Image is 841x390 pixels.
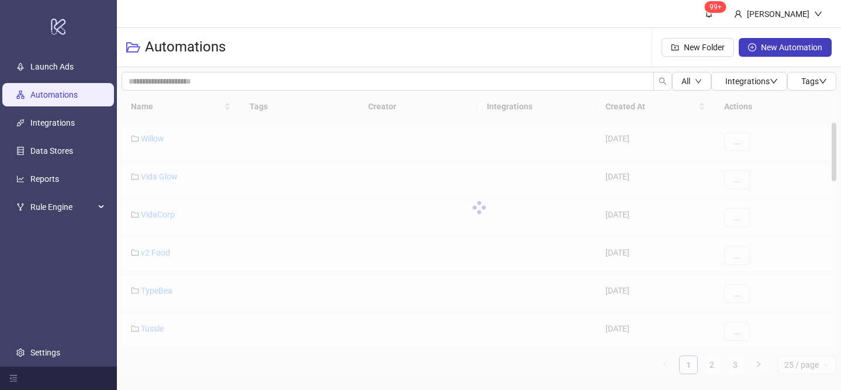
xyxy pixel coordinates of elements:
span: down [819,77,827,85]
a: Reports [30,174,59,184]
button: Alldown [672,72,711,91]
a: Settings [30,348,60,357]
span: fork [16,203,25,211]
span: folder-add [671,43,679,51]
span: plus-circle [748,43,756,51]
button: New Automation [739,38,832,57]
span: folder-open [126,40,140,54]
sup: 1521 [705,1,726,13]
button: New Folder [662,38,734,57]
span: Integrations [725,77,778,86]
span: search [659,77,667,85]
span: bell [705,9,713,18]
a: Integrations [30,118,75,127]
a: Data Stores [30,146,73,156]
span: New Folder [684,43,725,52]
span: down [695,78,702,85]
a: Automations [30,90,78,99]
span: All [681,77,690,86]
span: user [734,10,742,18]
h3: Automations [145,38,226,57]
button: Integrationsdown [711,72,787,91]
a: Launch Ads [30,62,74,71]
span: Tags [801,77,827,86]
div: [PERSON_NAME] [742,8,814,20]
span: menu-fold [9,374,18,382]
span: down [770,77,778,85]
span: New Automation [761,43,822,52]
button: Tagsdown [787,72,836,91]
span: Rule Engine [30,195,95,219]
span: down [814,10,822,18]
